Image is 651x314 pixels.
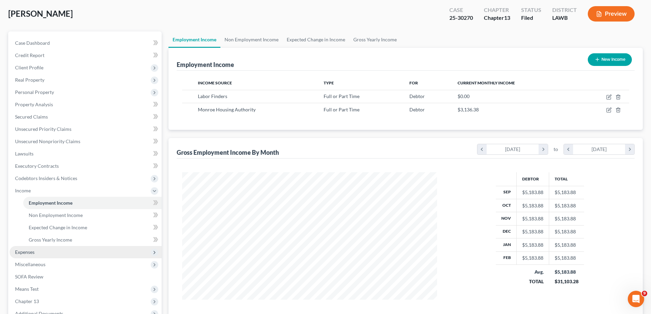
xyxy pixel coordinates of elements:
span: Current Monthly Income [458,80,515,85]
a: Secured Claims [10,111,162,123]
span: Lawsuits [15,151,33,156]
span: Debtor [409,107,425,112]
div: Status [521,6,541,14]
span: to [554,146,558,153]
i: chevron_left [564,144,573,154]
a: Executory Contracts [10,160,162,172]
span: Income Source [198,80,232,85]
th: Debtor [517,172,549,186]
a: Non Employment Income [23,209,162,221]
a: Expected Change in Income [23,221,162,234]
th: Nov [496,212,517,225]
a: Unsecured Priority Claims [10,123,162,135]
a: Employment Income [23,197,162,209]
div: [DATE] [487,144,539,154]
div: $31,103.28 [555,278,579,285]
span: Income [15,188,31,193]
td: $5,183.88 [549,199,584,212]
span: Client Profile [15,65,43,70]
span: Executory Contracts [15,163,59,169]
span: Labor Finders [198,93,227,99]
a: Expected Change in Income [283,31,349,48]
span: Monroe Housing Authority [198,107,256,112]
span: For [409,80,418,85]
div: LAWB [552,14,577,22]
th: Jan [496,238,517,251]
span: Secured Claims [15,114,48,120]
div: Filed [521,14,541,22]
span: Unsecured Nonpriority Claims [15,138,80,144]
button: Preview [588,6,635,22]
div: Case [449,6,473,14]
span: Gross Yearly Income [29,237,72,243]
div: Chapter [484,6,510,14]
span: Expected Change in Income [29,224,87,230]
a: SOFA Review [10,271,162,283]
a: Property Analysis [10,98,162,111]
span: SOFA Review [15,274,43,279]
div: $5,183.88 [522,189,543,196]
a: Gross Yearly Income [23,234,162,246]
span: Expenses [15,249,35,255]
span: Codebtors Insiders & Notices [15,175,77,181]
th: Feb [496,251,517,264]
a: Non Employment Income [220,31,283,48]
span: Means Test [15,286,39,292]
div: Employment Income [177,60,234,69]
span: Miscellaneous [15,261,45,267]
span: Property Analysis [15,101,53,107]
a: Gross Yearly Income [349,31,401,48]
a: Unsecured Nonpriority Claims [10,135,162,148]
div: Chapter [484,14,510,22]
span: Full or Part Time [324,107,360,112]
div: 25-30270 [449,14,473,22]
div: $5,183.88 [522,255,543,261]
i: chevron_right [539,144,548,154]
span: Case Dashboard [15,40,50,46]
td: $5,183.88 [549,251,584,264]
a: Lawsuits [10,148,162,160]
div: Avg. [522,269,544,275]
td: $5,183.88 [549,212,584,225]
th: Total [549,172,584,186]
span: Full or Part Time [324,93,360,99]
span: $3,136.38 [458,107,479,112]
button: New Income [588,53,632,66]
th: Dec [496,225,517,238]
span: Real Property [15,77,44,83]
div: $5,183.88 [522,202,543,209]
td: $5,183.88 [549,186,584,199]
span: Type [324,80,334,85]
a: Employment Income [168,31,220,48]
span: Debtor [409,93,425,99]
span: [PERSON_NAME] [8,9,73,18]
span: $0.00 [458,93,470,99]
div: [DATE] [573,144,625,154]
div: $5,183.88 [522,242,543,248]
span: Credit Report [15,52,44,58]
div: TOTAL [522,278,544,285]
span: 9 [642,291,647,296]
i: chevron_right [625,144,634,154]
th: Sep [496,186,517,199]
span: 13 [504,14,510,21]
span: Non Employment Income [29,212,83,218]
a: Case Dashboard [10,37,162,49]
iframe: Intercom live chat [628,291,644,307]
span: Employment Income [29,200,72,206]
div: $5,183.88 [522,228,543,235]
span: Personal Property [15,89,54,95]
span: Chapter 13 [15,298,39,304]
span: Unsecured Priority Claims [15,126,71,132]
div: $5,183.88 [522,215,543,222]
td: $5,183.88 [549,238,584,251]
i: chevron_left [477,144,487,154]
th: Oct [496,199,517,212]
td: $5,183.88 [549,225,584,238]
a: Credit Report [10,49,162,62]
div: District [552,6,577,14]
div: Gross Employment Income By Month [177,148,279,156]
div: $5,183.88 [555,269,579,275]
